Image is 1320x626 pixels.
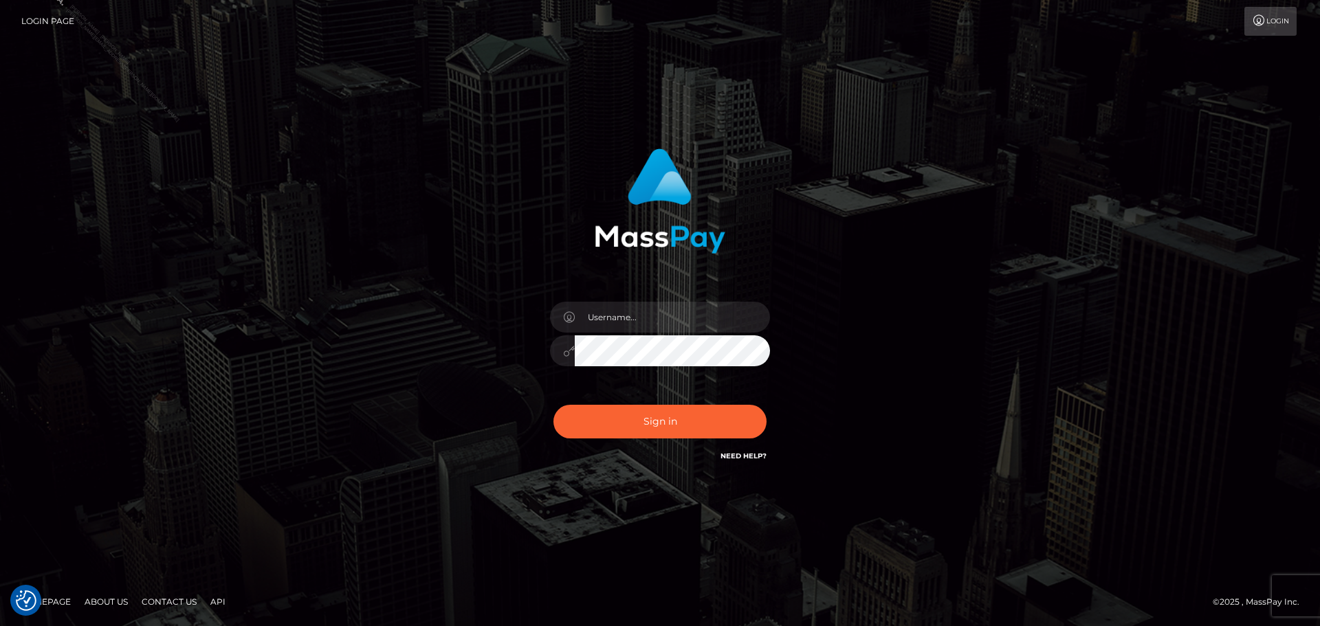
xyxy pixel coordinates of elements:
[15,591,76,612] a: Homepage
[575,302,770,333] input: Username...
[16,590,36,611] img: Revisit consent button
[1244,7,1297,36] a: Login
[720,451,767,460] a: Need Help?
[595,148,725,254] img: MassPay Login
[136,591,202,612] a: Contact Us
[21,7,74,36] a: Login Page
[205,591,231,612] a: API
[553,405,767,438] button: Sign in
[1213,594,1310,610] div: © 2025 , MassPay Inc.
[16,590,36,611] button: Consent Preferences
[79,591,133,612] a: About Us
